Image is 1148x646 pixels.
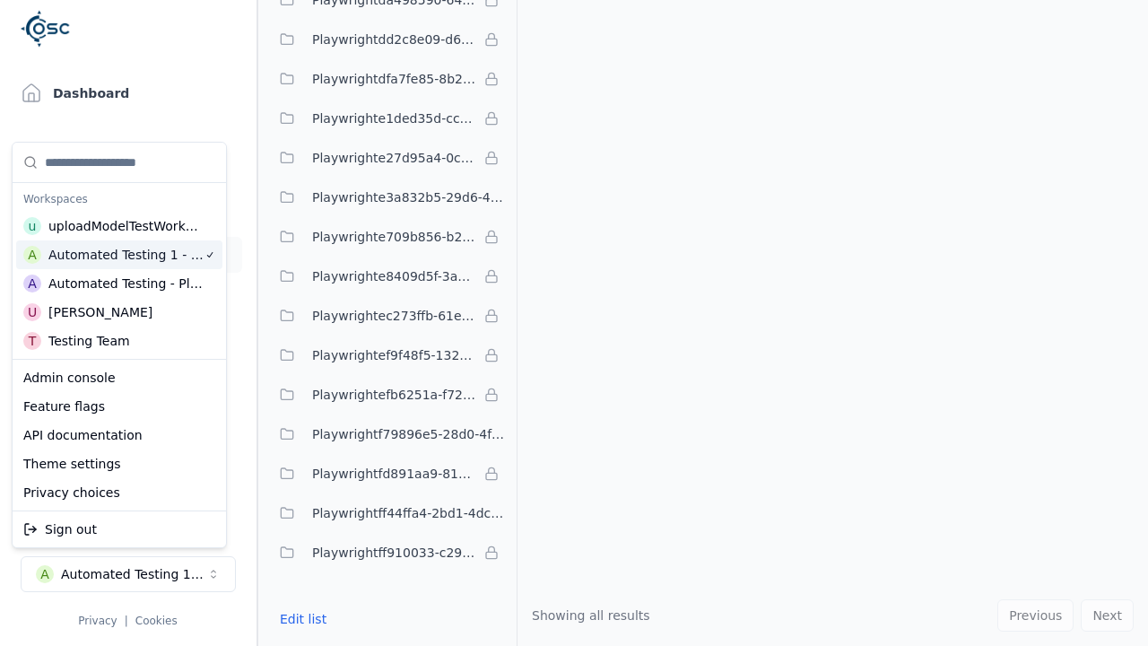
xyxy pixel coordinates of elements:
div: Feature flags [16,392,222,421]
div: T [23,332,41,350]
div: Theme settings [16,450,222,478]
div: A [23,246,41,264]
div: Automated Testing - Playwright [48,275,204,292]
div: Suggestions [13,360,226,511]
div: Suggestions [13,511,226,547]
div: uploadModelTestWorkspace [48,217,203,235]
div: Workspaces [16,187,222,212]
div: API documentation [16,421,222,450]
div: Suggestions [13,143,226,359]
div: Admin console [16,363,222,392]
div: Sign out [16,515,222,544]
div: [PERSON_NAME] [48,303,152,321]
div: U [23,303,41,321]
div: Testing Team [48,332,130,350]
div: Privacy choices [16,478,222,507]
div: u [23,217,41,235]
div: A [23,275,41,292]
div: Automated Testing 1 - Playwright [48,246,204,264]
